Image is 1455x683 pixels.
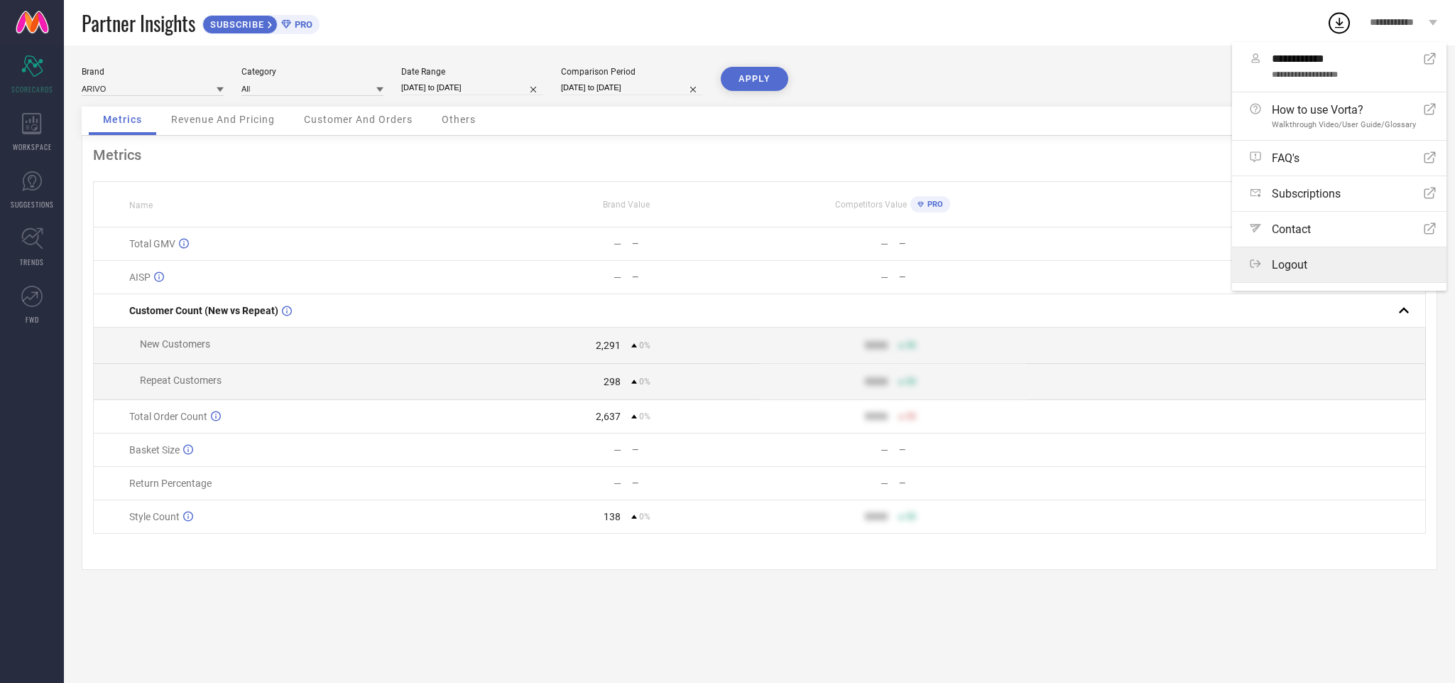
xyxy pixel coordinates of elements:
[596,340,621,351] div: 2,291
[906,412,916,421] span: 50
[906,340,916,350] span: 50
[596,411,621,422] div: 2,637
[632,239,758,249] div: —
[614,444,621,456] div: —
[604,376,621,387] div: 298
[401,80,543,95] input: Select date range
[561,67,703,77] div: Comparison Period
[26,314,39,325] span: FWD
[140,375,222,386] span: Repeat Customers
[614,478,621,489] div: —
[1326,10,1352,36] div: Open download list
[639,512,650,522] span: 0%
[129,444,180,456] span: Basket Size
[291,19,312,30] span: PRO
[129,305,278,316] span: Customer Count (New vs Repeat)
[103,114,142,125] span: Metrics
[865,411,888,422] div: 9999
[604,511,621,522] div: 138
[129,478,212,489] span: Return Percentage
[865,511,888,522] div: 9999
[20,257,44,267] span: TRENDS
[140,338,210,350] span: New Customers
[639,377,650,387] span: 0%
[881,271,888,283] div: —
[835,200,907,210] span: Competitors Value
[129,200,153,210] span: Name
[93,146,1426,163] div: Metrics
[13,141,52,152] span: WORKSPACE
[632,478,758,488] div: —
[603,200,650,210] span: Brand Value
[1232,141,1446,176] a: FAQ's
[171,114,275,125] span: Revenue And Pricing
[129,411,207,422] span: Total Order Count
[1272,151,1299,165] span: FAQ's
[906,512,916,522] span: 50
[639,412,650,421] span: 0%
[899,445,1025,455] div: —
[442,114,476,125] span: Others
[881,478,888,489] div: —
[129,238,175,249] span: Total GMV
[881,238,888,249] div: —
[202,11,320,34] a: SUBSCRIBEPRO
[899,272,1025,282] div: —
[1272,258,1307,271] span: Logout
[632,445,758,455] div: —
[561,80,703,95] input: Select comparison period
[203,19,268,30] span: SUBSCRIBE
[1272,222,1311,236] span: Contact
[614,271,621,283] div: —
[1232,176,1446,211] a: Subscriptions
[129,271,151,283] span: AISP
[1272,103,1416,117] span: How to use Vorta?
[721,67,788,91] button: APPLY
[1272,120,1416,129] span: Walkthrough Video/User Guide/Glossary
[1232,92,1446,140] a: How to use Vorta?Walkthrough Video/User Guide/Glossary
[632,272,758,282] div: —
[1272,187,1341,200] span: Subscriptions
[881,444,888,456] div: —
[1232,212,1446,247] a: Contact
[241,67,383,77] div: Category
[11,84,53,95] span: SCORECARDS
[82,9,195,38] span: Partner Insights
[639,340,650,350] span: 0%
[129,511,180,522] span: Style Count
[865,340,888,351] div: 9999
[899,478,1025,488] div: —
[899,239,1025,249] div: —
[614,238,621,249] div: —
[865,376,888,387] div: 9999
[304,114,413,125] span: Customer And Orders
[401,67,543,77] div: Date Range
[82,67,224,77] div: Brand
[924,200,943,209] span: PRO
[11,199,54,210] span: SUGGESTIONS
[906,377,916,387] span: 50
